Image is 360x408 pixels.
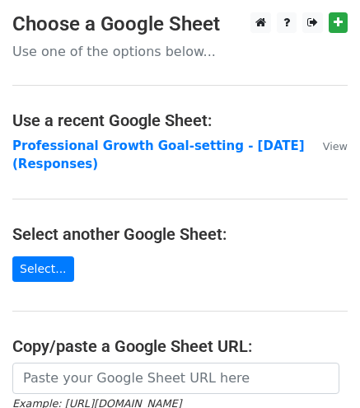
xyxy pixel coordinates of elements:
[12,12,348,36] h3: Choose a Google Sheet
[12,363,339,394] input: Paste your Google Sheet URL here
[12,110,348,130] h4: Use a recent Google Sheet:
[12,224,348,244] h4: Select another Google Sheet:
[12,138,305,172] a: Professional Growth Goal-setting - [DATE] (Responses)
[323,140,348,152] small: View
[12,336,348,356] h4: Copy/paste a Google Sheet URL:
[306,138,348,153] a: View
[12,256,74,282] a: Select...
[12,43,348,60] p: Use one of the options below...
